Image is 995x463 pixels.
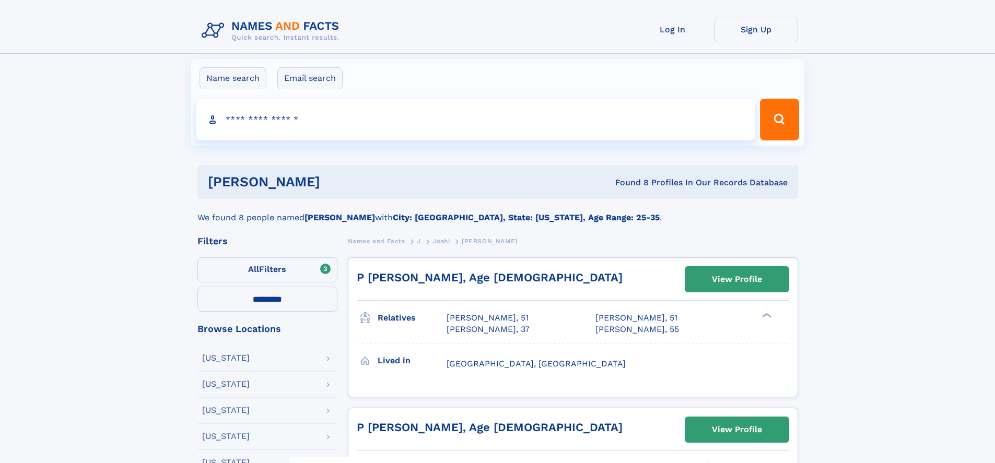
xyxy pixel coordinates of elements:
[378,309,447,327] h3: Relatives
[595,324,679,335] a: [PERSON_NAME], 55
[197,236,337,246] div: Filters
[197,199,798,224] div: We found 8 people named with .
[277,67,343,89] label: Email search
[760,99,799,140] button: Search Button
[712,267,762,291] div: View Profile
[202,354,250,362] div: [US_STATE]
[432,234,450,247] a: Joshi
[202,406,250,414] div: [US_STATE]
[197,257,337,282] label: Filters
[712,418,762,442] div: View Profile
[305,212,375,222] b: [PERSON_NAME]
[715,17,798,42] a: Sign Up
[348,234,405,247] a: Names and Facts
[202,432,250,441] div: [US_STATE]
[447,359,626,369] span: [GEOGRAPHIC_DATA], [GEOGRAPHIC_DATA]
[202,380,250,388] div: [US_STATE]
[417,234,421,247] a: J
[248,264,259,274] span: All
[197,17,348,45] img: Logo Names and Facts
[631,17,715,42] a: Log In
[447,312,529,324] a: [PERSON_NAME], 51
[759,312,772,319] div: ❯
[208,175,468,188] h1: [PERSON_NAME]
[357,271,623,284] a: P [PERSON_NAME], Age [DEMOGRAPHIC_DATA]
[357,421,623,434] a: P [PERSON_NAME], Age [DEMOGRAPHIC_DATA]
[432,238,450,245] span: Joshi
[685,267,789,292] a: View Profile
[200,67,266,89] label: Name search
[685,417,789,442] a: View Profile
[595,312,677,324] a: [PERSON_NAME], 51
[393,212,660,222] b: City: [GEOGRAPHIC_DATA], State: [US_STATE], Age Range: 25-35
[196,99,756,140] input: search input
[378,352,447,370] h3: Lived in
[197,324,337,334] div: Browse Locations
[447,324,530,335] a: [PERSON_NAME], 37
[462,238,518,245] span: [PERSON_NAME]
[467,177,788,188] div: Found 8 Profiles In Our Records Database
[417,238,421,245] span: J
